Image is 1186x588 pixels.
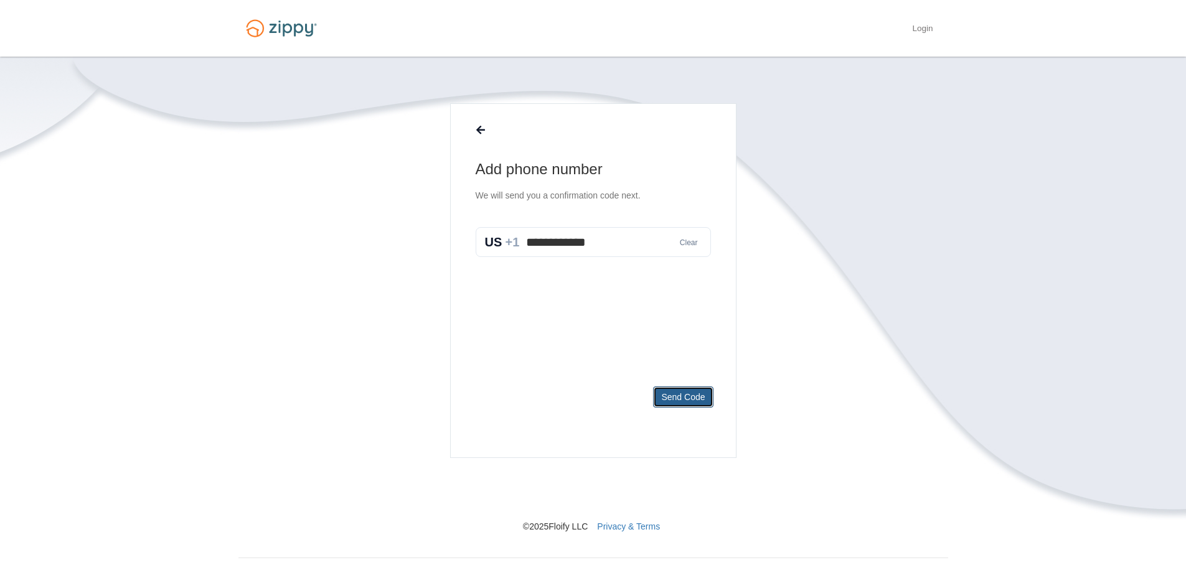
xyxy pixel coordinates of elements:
[912,24,933,36] a: Login
[597,521,660,531] a: Privacy & Terms
[238,458,948,533] nav: © 2025 Floify LLC
[238,14,324,43] img: Logo
[476,159,711,179] h1: Add phone number
[676,237,702,249] button: Clear
[476,189,711,202] p: We will send you a confirmation code next.
[653,386,713,408] button: Send Code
